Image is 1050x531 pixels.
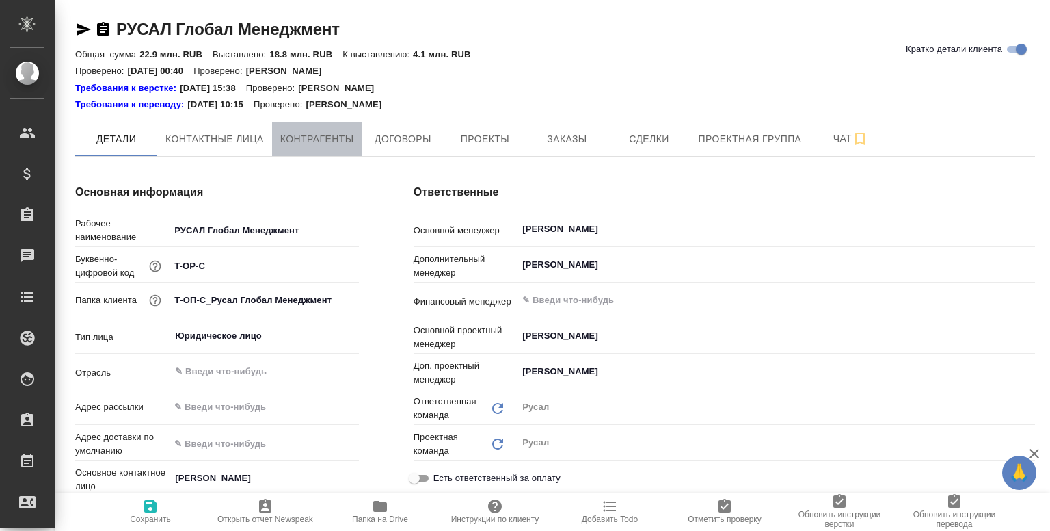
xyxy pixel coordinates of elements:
[75,294,137,307] p: Папка клиента
[414,395,490,422] p: Ответственная команда
[452,131,517,148] span: Проекты
[75,366,170,380] p: Отрасль
[75,400,170,414] p: Адрес рассылки
[852,131,868,147] svg: Подписаться
[75,66,128,76] p: Проверено:
[370,131,435,148] span: Договоры
[451,515,539,524] span: Инструкции по клиенту
[246,81,299,95] p: Проверено:
[180,81,246,95] p: [DATE] 15:38
[414,430,490,458] p: Проектная команда
[75,466,170,493] p: Основное контактное лицо
[75,98,187,112] div: Нажми, чтобы открыть папку с инструкцией
[667,493,782,531] button: Отметить проверку
[413,49,481,60] p: 4.1 млн. RUB
[93,493,208,531] button: Сохранить
[75,81,180,95] div: Нажми, чтобы открыть папку с инструкцией
[534,131,600,148] span: Заказы
[75,49,139,60] p: Общая сумма
[433,471,561,485] span: Есть ответственный за оплату
[698,131,801,148] span: Проектная группа
[170,256,358,276] input: ✎ Введи что-нибудь
[897,493,1012,531] button: Обновить инструкции перевода
[170,397,358,417] input: ✎ Введи что-нибудь
[217,515,313,524] span: Открыть отчет Newspeak
[1027,228,1030,231] button: Open
[552,493,667,531] button: Добавить Todo
[414,184,1035,200] h4: Ответственные
[146,292,164,309] button: Название для папки на drive. Если его не заполнить, мы не сможем создать папку для клиента
[437,493,552,531] button: Инструкции по клиенту
[75,98,187,112] a: Требования к переводу:
[146,257,164,275] button: Нужен для формирования номера заказа/сделки
[75,331,170,344] p: Тип лица
[75,252,146,280] p: Буквенно-цифровой код
[351,477,354,480] button: Open
[1027,299,1030,302] button: Open
[208,493,323,531] button: Открыть отчет Newspeak
[1027,370,1030,373] button: Open
[782,493,897,531] button: Обновить инструкции верстки
[130,515,171,524] span: Сохранить
[83,131,149,148] span: Детали
[521,292,985,309] input: ✎ Введи что-нибудь
[246,66,332,76] p: [PERSON_NAME]
[193,66,246,76] p: Проверено:
[306,98,392,112] p: [PERSON_NAME]
[139,49,213,60] p: 22.9 млн. RUB
[582,515,638,524] span: Добавить Todo
[414,359,517,387] p: Доп. проектный менеджер
[342,49,413,60] p: К выставлению:
[170,290,358,310] input: ✎ Введи что-нибудь
[905,510,1004,529] span: Обновить инструкции перевода
[75,184,359,200] h4: Основная информация
[75,430,170,458] p: Адрес доставки по умолчанию
[414,252,517,280] p: Дополнительный менеджер
[95,21,111,38] button: Скопировать ссылку
[128,66,194,76] p: [DATE] 00:40
[269,49,342,60] p: 18.8 млн. RUB
[1027,335,1030,337] button: Open
[351,370,354,373] button: Open
[818,130,883,147] span: Чат
[187,98,254,112] p: [DATE] 10:15
[298,81,384,95] p: [PERSON_NAME]
[170,220,358,240] input: ✎ Введи что-нибудь
[414,295,517,309] p: Финансовый менеджер
[116,20,340,38] a: РУСАЛ Глобал Менеджмент
[414,224,517,237] p: Основной менеджер
[170,434,358,454] input: ✎ Введи что-нибудь
[75,81,180,95] a: Требования к верстке:
[414,324,517,351] p: Основной проектный менеджер
[616,131,682,148] span: Сделки
[1008,458,1031,487] span: 🙏
[75,217,170,244] p: Рабочее наименование
[1002,456,1036,490] button: 🙏
[174,363,308,380] input: ✎ Введи что-нибудь
[790,510,889,529] span: Обновить инструкции верстки
[165,131,264,148] span: Контактные лица
[906,42,1002,56] span: Кратко детали клиента
[254,98,306,112] p: Проверено:
[351,335,354,337] button: Open
[688,515,761,524] span: Отметить проверку
[1027,263,1030,266] button: Open
[352,515,408,524] span: Папка на Drive
[323,493,437,531] button: Папка на Drive
[75,21,92,38] button: Скопировать ссылку для ЯМессенджера
[280,131,354,148] span: Контрагенты
[213,49,269,60] p: Выставлено:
